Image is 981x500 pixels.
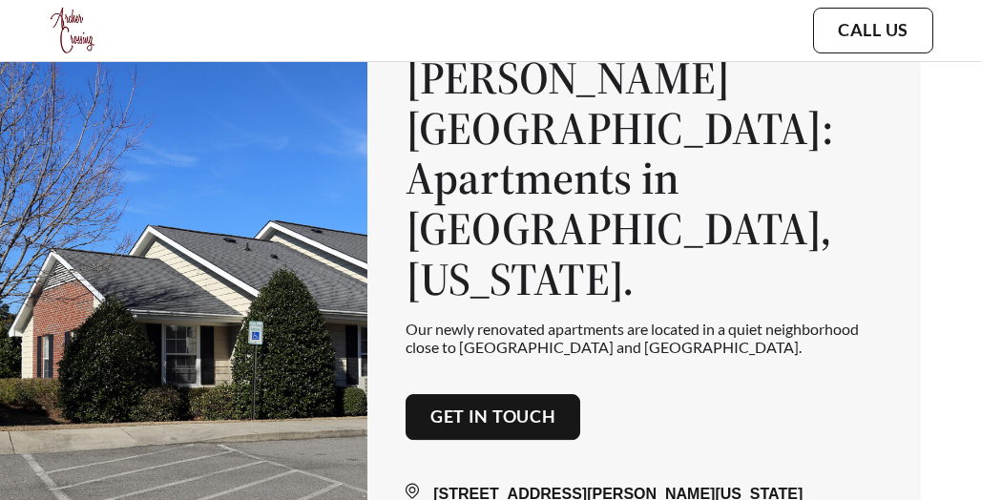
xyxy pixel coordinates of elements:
p: Our newly renovated apartments are located in a quiet neighborhood close to [GEOGRAPHIC_DATA] and... [406,320,883,356]
a: Get in touch [430,406,556,427]
a: Call Us [838,20,908,41]
button: Get in touch [406,394,581,440]
h1: [PERSON_NAME][GEOGRAPHIC_DATA]: Apartments in [GEOGRAPHIC_DATA], [US_STATE]. [406,52,883,304]
img: logo.png [48,5,99,56]
button: Call Us [813,8,933,53]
